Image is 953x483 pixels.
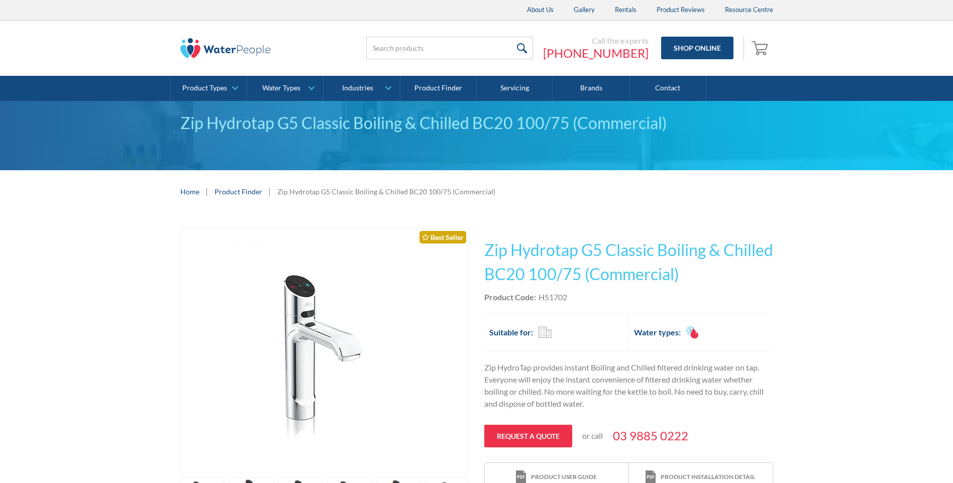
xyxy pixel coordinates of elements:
[582,430,603,442] p: or call
[277,186,495,197] div: Zip Hydrotap G5 Classic Boiling & Chilled BC20 100/75 (Commercial)
[225,228,425,472] img: Zip Hydrotap G5 Classic Boiling & Chilled BC20 100/75 (Commercial)
[630,76,706,101] a: Contact
[400,76,477,101] a: Product Finder
[267,185,272,197] div: |
[204,185,209,197] div: |
[180,186,199,197] a: Home
[539,291,567,303] div: H51702
[182,84,227,92] div: Product Types
[752,40,771,56] img: shopping cart
[749,36,773,60] a: Open cart
[661,37,733,59] a: Shop Online
[531,472,597,481] div: Product user guide
[543,36,649,46] div: Call the experts
[180,38,271,58] img: The Water People
[484,292,536,302] strong: Product Code:
[613,427,688,445] a: 03 9885 0222
[171,76,247,101] a: Product Types
[484,425,572,447] a: Request a quote
[477,76,553,101] a: Servicing
[366,37,533,59] input: Search products
[262,84,300,92] div: Water Types
[484,361,773,410] p: Zip HydroTap provides instant Boiling and Chilled filtered drinking water on tap. Everyone will e...
[543,46,649,61] a: [PHONE_NUMBER]
[180,111,773,135] div: Zip Hydrotap G5 Classic Boiling & Chilled BC20 100/75 (Commercial)
[247,76,323,101] a: Water Types
[215,186,262,197] a: Product Finder
[484,238,773,286] h1: Zip Hydrotap G5 Classic Boiling & Chilled BC20 100/75 (Commercial)
[553,76,629,101] a: Brands
[180,228,469,472] a: open lightbox
[419,231,466,244] div: Best Seller
[324,76,399,101] a: Industries
[661,472,755,481] div: Product installation detail
[342,84,373,92] div: Industries
[489,326,533,338] h2: Suitable for:
[634,326,681,338] h2: Water types:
